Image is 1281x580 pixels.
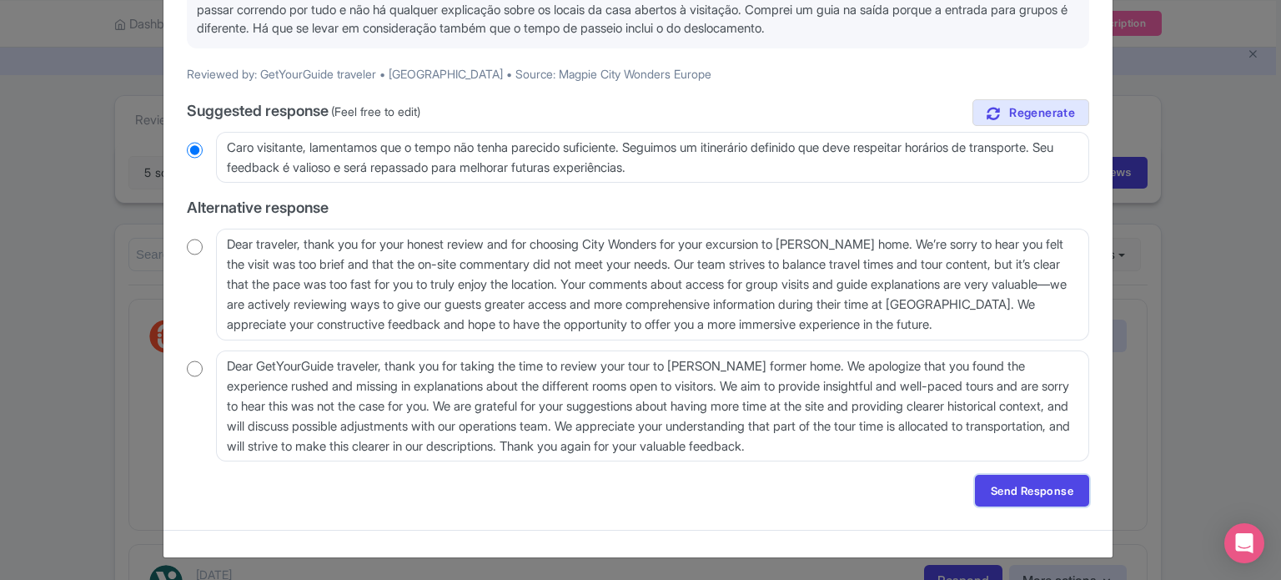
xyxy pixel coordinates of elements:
[187,199,329,216] span: Alternative response
[1224,523,1264,563] div: Open Intercom Messenger
[1009,105,1075,121] span: Regenerate
[216,351,1089,462] textarea: Dear GetYourGuide traveler, thank you for taking the time to review your tour to [PERSON_NAME] fo...
[187,65,1089,83] p: Reviewed by: GetYourGuide traveler • [GEOGRAPHIC_DATA] • Source: Magpie City Wonders Europe
[972,99,1089,127] a: Regenerate
[975,475,1089,507] a: Send Response
[331,104,420,119] span: (Feel free to edit)
[187,102,329,119] span: Suggested response
[216,132,1089,184] textarea: Dear Guest, thank you for sharing your feedback regarding your visit to [PERSON_NAME] house and g...
[216,229,1089,340] textarea: Dear traveler, thank you for your honest review and for choosing City Wonders for your excursion ...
